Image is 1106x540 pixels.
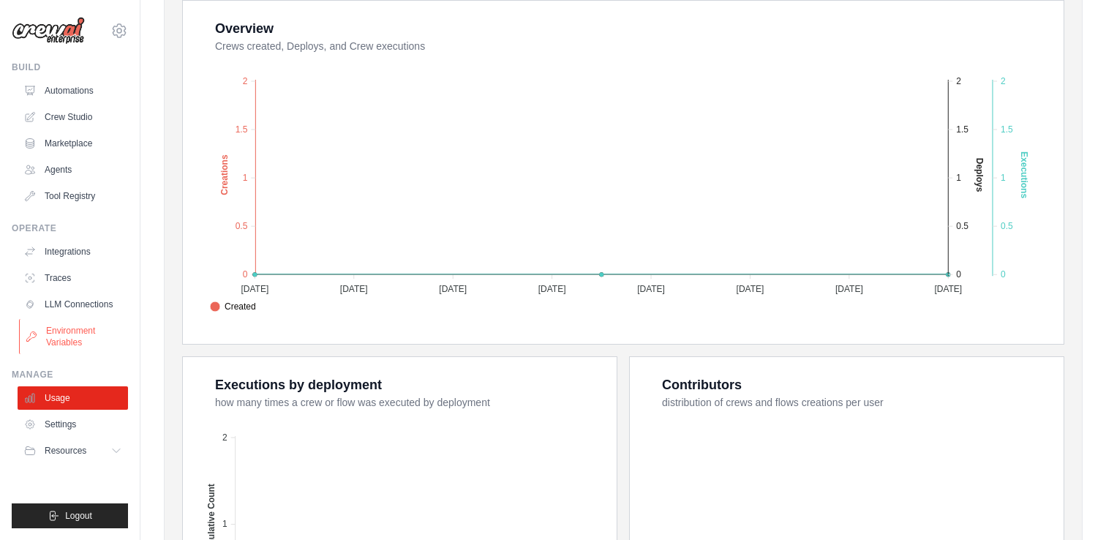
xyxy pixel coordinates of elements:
tspan: 0.5 [956,221,968,231]
text: Deploys [974,158,985,192]
a: Settings [18,413,128,436]
dt: distribution of crews and flows creations per user [662,395,1046,410]
tspan: 0 [956,269,961,280]
button: Resources [18,439,128,462]
dt: how many times a crew or flow was executed by deployment [215,395,599,410]
tspan: 1.5 [236,124,248,135]
tspan: 2 [1001,76,1006,86]
dt: Crews created, Deploys, and Crew executions [215,39,1046,53]
tspan: 0.5 [236,221,248,231]
a: Traces [18,266,128,290]
tspan: 1 [222,519,227,529]
span: Created [210,300,256,313]
tspan: 0.5 [1001,221,1013,231]
a: Automations [18,79,128,102]
button: Logout [12,503,128,528]
tspan: 1.5 [956,124,968,135]
text: Creations [219,154,230,195]
a: Marketplace [18,132,128,155]
a: Tool Registry [18,184,128,208]
span: Logout [65,510,92,522]
div: Build [12,61,128,73]
tspan: [DATE] [835,284,863,294]
img: Logo [12,17,85,45]
tspan: 2 [956,76,961,86]
tspan: [DATE] [538,284,566,294]
a: Environment Variables [19,319,129,354]
div: Manage [12,369,128,380]
a: Integrations [18,240,128,263]
tspan: [DATE] [439,284,467,294]
a: Usage [18,386,128,410]
tspan: [DATE] [737,284,764,294]
a: Crew Studio [18,105,128,129]
span: Resources [45,445,86,457]
tspan: [DATE] [934,284,962,294]
tspan: [DATE] [340,284,368,294]
tspan: 2 [222,432,227,443]
div: Operate [12,222,128,234]
a: LLM Connections [18,293,128,316]
div: Contributors [662,375,742,395]
tspan: [DATE] [637,284,665,294]
text: Executions [1019,151,1029,198]
tspan: 0 [243,269,248,280]
tspan: 1 [956,173,961,183]
tspan: 2 [243,76,248,86]
tspan: 1 [243,173,248,183]
a: Agents [18,158,128,181]
div: Executions by deployment [215,375,382,395]
tspan: 1 [1001,173,1006,183]
tspan: [DATE] [241,284,268,294]
tspan: 0 [1001,269,1006,280]
div: Overview [215,18,274,39]
tspan: 1.5 [1001,124,1013,135]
